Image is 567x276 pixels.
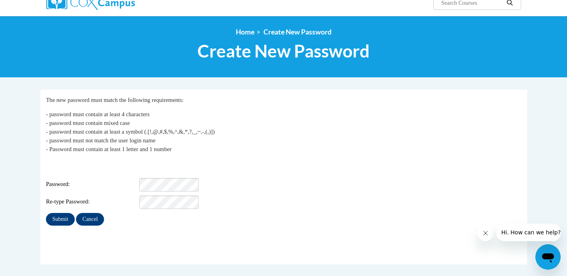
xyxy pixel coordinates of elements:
iframe: Close message [478,225,493,241]
a: Home [236,28,254,36]
span: Create New Password [197,40,370,61]
input: Submit [46,213,74,226]
span: The new password must match the following requirements: [46,97,184,103]
span: - password must contain at least 4 characters - password must contain mixed case - password must ... [46,111,214,152]
iframe: Button to launch messaging window [535,244,561,270]
span: Re-type Password: [46,197,138,206]
span: Create New Password [264,28,332,36]
input: Cancel [76,213,104,226]
span: Password: [46,180,138,189]
iframe: Message from company [497,224,561,241]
